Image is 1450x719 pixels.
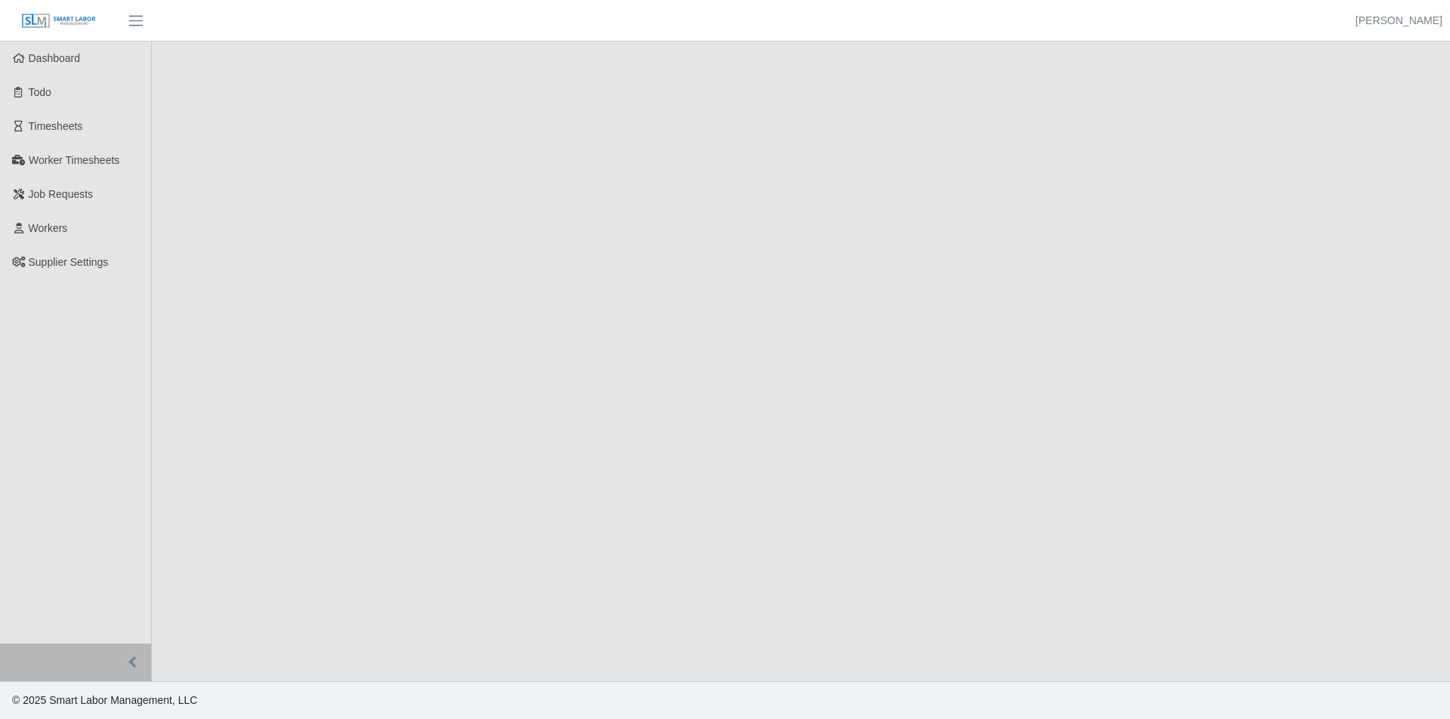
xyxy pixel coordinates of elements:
[21,13,97,29] img: SLM Logo
[29,222,68,234] span: Workers
[29,188,94,200] span: Job Requests
[29,256,109,268] span: Supplier Settings
[29,86,51,98] span: Todo
[1356,13,1442,29] a: [PERSON_NAME]
[29,120,83,132] span: Timesheets
[29,154,119,166] span: Worker Timesheets
[29,52,81,64] span: Dashboard
[12,694,197,706] span: © 2025 Smart Labor Management, LLC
